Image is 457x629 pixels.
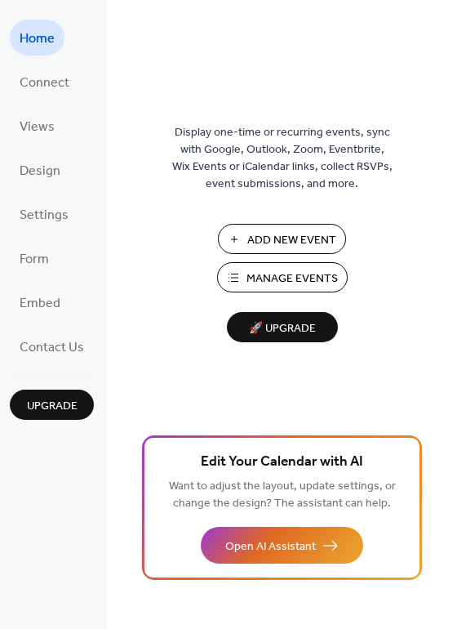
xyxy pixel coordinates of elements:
span: Edit Your Calendar with AI [201,451,363,474]
a: Design [10,152,70,188]
span: Upgrade [27,398,78,415]
span: Want to adjust the layout, update settings, or change the design? The assistant can help. [169,475,396,515]
span: Display one-time or recurring events, sync with Google, Outlook, Zoom, Eventbrite, Wix Events or ... [172,124,393,193]
a: Contact Us [10,328,94,364]
span: Form [20,247,49,273]
span: Settings [20,203,69,229]
span: Home [20,26,55,52]
a: Views [10,108,64,144]
span: Open AI Assistant [225,538,316,555]
a: Form [10,240,59,276]
a: Connect [10,64,79,100]
span: Views [20,114,55,141]
button: 🚀 Upgrade [227,312,338,342]
span: Connect [20,70,69,96]
button: Manage Events [217,262,348,292]
a: Embed [10,284,70,320]
span: Add New Event [247,232,336,249]
a: Settings [10,196,78,232]
span: Manage Events [246,270,338,288]
span: Design [20,158,60,185]
span: 🚀 Upgrade [237,318,328,340]
a: Home [10,20,64,56]
button: Open AI Assistant [201,527,363,564]
button: Upgrade [10,390,94,420]
button: Add New Event [218,224,346,254]
span: Contact Us [20,335,84,361]
span: Embed [20,291,60,317]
